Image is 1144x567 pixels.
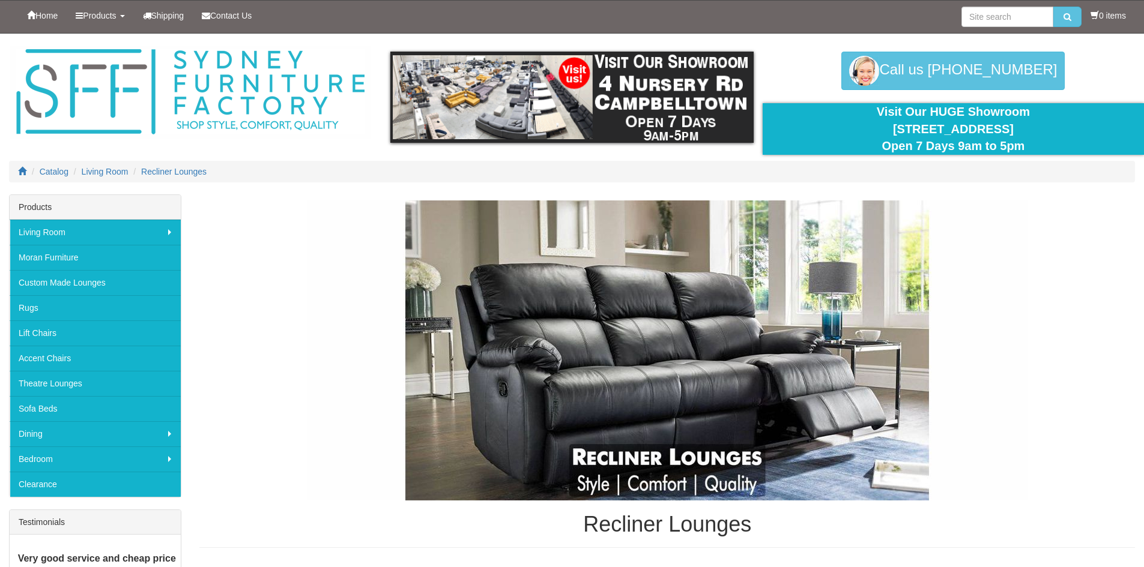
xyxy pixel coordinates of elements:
[210,11,252,20] span: Contact Us
[151,11,184,20] span: Shipping
[390,52,754,143] img: showroom.gif
[10,270,181,295] a: Custom Made Lounges
[40,167,68,176] a: Catalog
[307,200,1027,500] img: Recliner Lounges
[199,512,1135,536] h1: Recliner Lounges
[10,295,181,320] a: Rugs
[10,320,181,346] a: Lift Chairs
[193,1,261,31] a: Contact Us
[10,346,181,371] a: Accent Chairs
[10,472,181,497] a: Clearance
[10,421,181,446] a: Dining
[18,553,176,563] b: Very good service and cheap price
[10,220,181,245] a: Living Room
[10,371,181,396] a: Theatre Lounges
[10,510,181,535] div: Testimonials
[10,446,181,472] a: Bedroom
[772,103,1135,155] div: Visit Our HUGE Showroom [STREET_ADDRESS] Open 7 Days 9am to 5pm
[134,1,193,31] a: Shipping
[141,167,207,176] a: Recliner Lounges
[10,195,181,220] div: Products
[35,11,58,20] span: Home
[1091,10,1126,22] li: 0 items
[10,46,371,139] img: Sydney Furniture Factory
[83,11,116,20] span: Products
[961,7,1053,27] input: Site search
[18,1,67,31] a: Home
[10,245,181,270] a: Moran Furniture
[67,1,133,31] a: Products
[10,396,181,421] a: Sofa Beds
[82,167,129,176] a: Living Room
